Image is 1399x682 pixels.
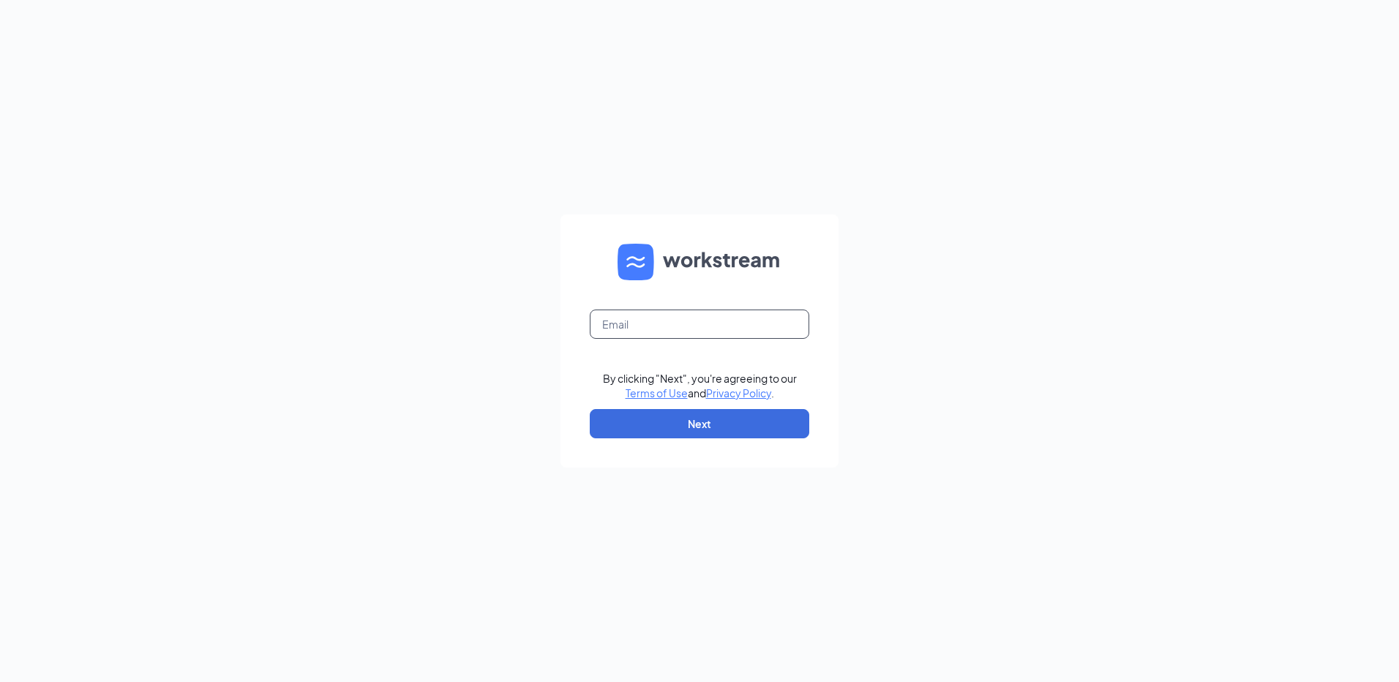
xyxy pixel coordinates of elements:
button: Next [590,409,809,438]
a: Terms of Use [626,386,688,400]
div: By clicking "Next", you're agreeing to our and . [603,371,797,400]
img: WS logo and Workstream text [618,244,781,280]
a: Privacy Policy [706,386,771,400]
input: Email [590,310,809,339]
